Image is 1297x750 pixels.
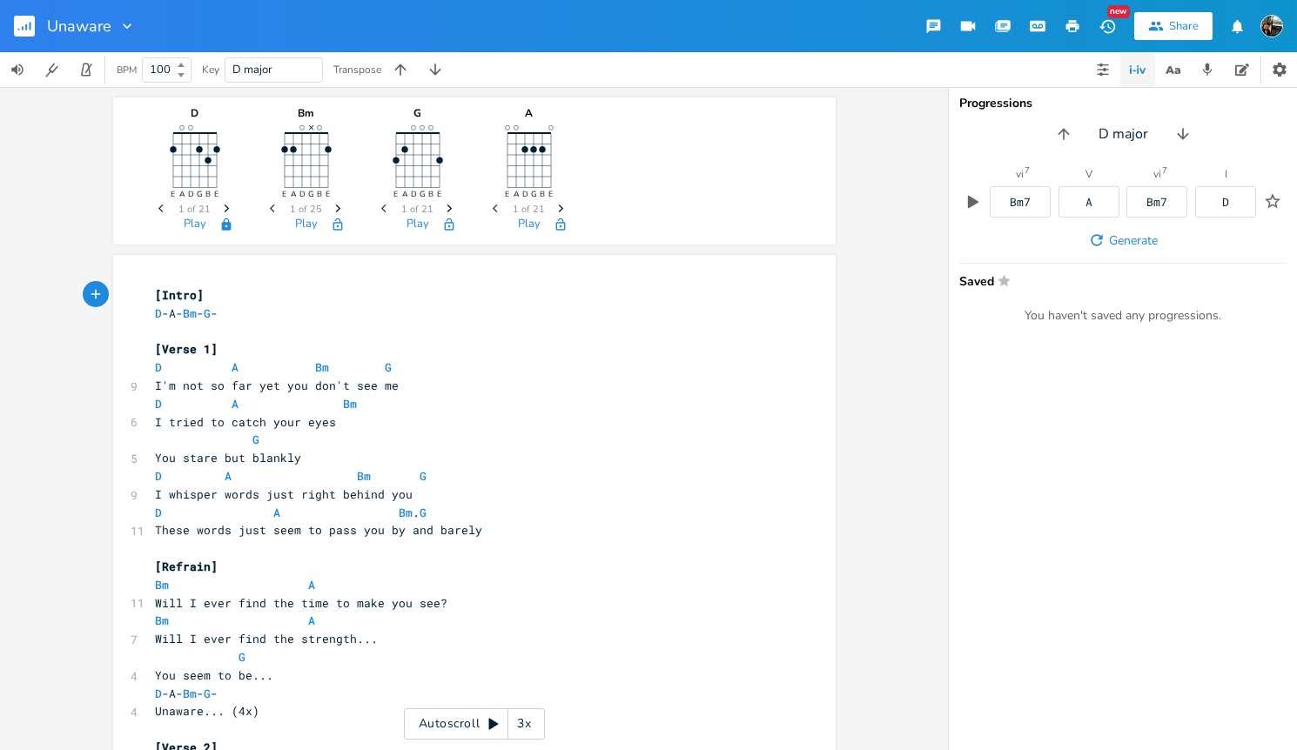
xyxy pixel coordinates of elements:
span: Will I ever find the strength... [155,631,378,646]
span: G [204,305,211,321]
span: I whisper words just right behind you [155,486,413,502]
span: 1 of 21 [401,204,433,214]
span: I'm not so far yet you don't see me [155,378,399,393]
span: Bm [357,468,371,484]
button: Play [295,218,318,232]
span: Bm [183,305,197,321]
span: A [225,468,232,484]
text: D [521,189,528,199]
div: Progressions [959,97,1287,110]
text: E [325,189,329,199]
div: Key [202,64,219,75]
text: D [187,189,193,199]
sup: 7 [1025,166,1030,175]
span: Saved [959,274,1276,287]
span: A [308,613,315,628]
text: A [290,189,296,199]
span: . [155,505,427,520]
span: D major [232,62,272,77]
text: B [316,189,321,199]
span: Generate [1109,232,1158,249]
span: Bm [155,613,169,628]
div: New [1107,5,1130,18]
text: D [410,189,416,199]
span: You stare but blankly [155,450,301,465]
span: Bm [399,505,413,520]
span: 1 of 21 [513,204,545,214]
span: Bm [315,359,329,375]
span: Will I ever find the time to make you see? [155,595,447,611]
span: A [232,359,239,375]
div: vi [1016,169,1024,179]
span: 1 of 25 [290,204,322,214]
span: G [239,649,245,665]
span: -A- - - [155,305,218,321]
div: Share [1169,18,1199,34]
text: A [401,189,407,199]
text: E [504,189,508,199]
text: A [513,189,519,199]
div: 3x [508,708,540,740]
div: Bm7 [1010,197,1031,208]
div: Bm [263,108,350,118]
span: A [308,577,315,593]
span: [Intro] [155,287,204,303]
text: E [213,189,218,199]
div: Autoscroll [404,708,545,740]
span: D [155,468,162,484]
div: A [1085,197,1092,208]
img: Michaell Bilon [1260,15,1283,37]
div: Bm7 [1146,197,1167,208]
button: Generate [1081,224,1165,256]
div: I [1225,169,1227,179]
div: G [374,108,461,118]
text: G [419,189,425,199]
span: G [204,686,211,701]
span: A [273,505,280,520]
text: B [427,189,433,199]
text: E [393,189,397,199]
div: vi [1153,169,1161,179]
span: [Refrain] [155,559,218,574]
text: E [436,189,440,199]
button: Share [1134,12,1213,40]
span: D [155,396,162,412]
text: A [178,189,185,199]
span: D [155,305,162,321]
div: D [1222,197,1229,208]
text: D [299,189,305,199]
text: E [548,189,552,199]
button: Play [407,218,429,232]
text: E [170,189,174,199]
div: D [151,108,239,118]
text: E [281,189,286,199]
span: G [385,359,392,375]
span: Unaware [47,18,111,34]
button: Play [184,218,206,232]
span: G [420,505,427,520]
text: G [196,189,202,199]
span: D [155,505,162,520]
span: -A- - - [155,686,218,701]
button: Play [518,218,541,232]
div: A [486,108,573,118]
span: Bm [183,686,197,701]
span: Bm [155,577,169,593]
span: D [155,686,162,701]
div: BPM [117,65,137,75]
div: Transpose [333,64,381,75]
text: B [539,189,544,199]
span: You seem to be... [155,667,273,683]
text: G [530,189,536,199]
div: V [1085,169,1092,179]
span: G [420,468,427,484]
span: Unaware... (4x) [155,703,259,719]
span: A [232,396,239,412]
span: These words just seem to pass you by and barely [155,522,482,538]
text: G [307,189,313,199]
span: Bm [343,396,357,412]
span: [Verse 1] [155,341,218,357]
span: D major [1099,124,1148,144]
text: B [205,189,210,199]
text: × [308,120,314,134]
